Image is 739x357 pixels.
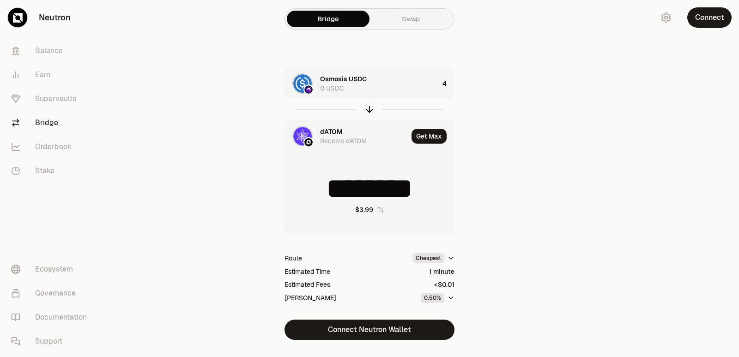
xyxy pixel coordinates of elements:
[355,205,384,214] button: $3.99
[412,253,454,263] button: Cheapest
[421,293,454,303] button: 0.50%
[304,138,313,146] img: Neutron Logo
[4,305,100,329] a: Documentation
[4,281,100,305] a: Governance
[421,293,444,303] div: 0.50%
[285,320,454,340] button: Connect Neutron Wallet
[287,11,369,27] a: Bridge
[285,68,454,99] button: USDC LogoOsmosis LogoOsmosis USDC0 USDC4
[434,280,454,289] div: <$0.01
[285,68,439,99] div: USDC LogoOsmosis LogoOsmosis USDC0 USDC
[4,257,100,281] a: Ecosystem
[4,329,100,353] a: Support
[4,111,100,135] a: Bridge
[4,39,100,63] a: Balance
[369,11,452,27] a: Swap
[320,84,344,93] div: 0 USDC
[4,63,100,87] a: Earn
[412,253,444,263] div: Cheapest
[412,129,447,144] button: Get Max
[285,267,330,276] div: Estimated Time
[285,121,408,152] div: dATOM LogoNeutron LogodATOMReceive dATOM
[285,254,302,263] div: Route
[687,7,732,28] button: Connect
[304,85,313,94] img: Osmosis Logo
[442,68,454,99] div: 4
[293,127,312,145] img: dATOM Logo
[320,74,367,84] div: Osmosis USDC
[4,135,100,159] a: Orderbook
[285,280,330,289] div: Estimated Fees
[320,127,343,136] div: dATOM
[429,267,454,276] div: 1 minute
[4,159,100,183] a: Stake
[4,87,100,111] a: Supervaults
[285,293,336,303] div: [PERSON_NAME]
[293,74,312,93] img: USDC Logo
[355,205,373,214] div: $3.99
[320,136,367,145] div: Receive dATOM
